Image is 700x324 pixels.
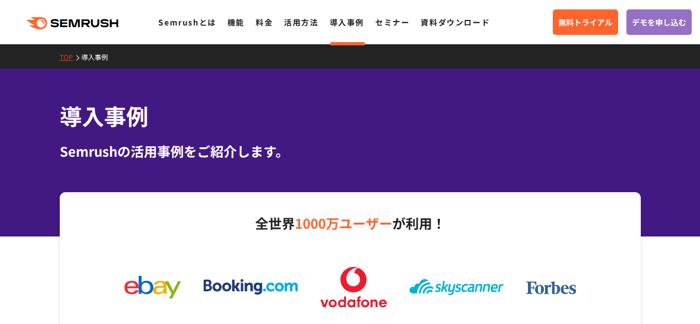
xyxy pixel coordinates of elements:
[81,52,116,61] a: 導入事例
[113,212,587,235] p: 全世界 が利用！
[204,279,298,295] img: booking
[526,281,576,295] img: forbes
[632,16,686,28] span: デモを申し込む
[320,267,387,307] img: vodafone
[553,9,618,35] a: 無料トライアル
[626,9,692,35] a: デモを申し込む
[125,276,181,299] img: ebay
[256,17,273,28] a: 料金
[330,17,364,28] a: 導入事例
[558,16,613,28] span: 無料トライアル
[421,17,490,28] a: 資料ダウンロード
[60,52,81,61] a: TOP
[409,279,504,295] img: skyscanner
[60,100,641,132] h1: 導入事例
[158,17,216,28] a: Semrushとは
[295,213,392,233] span: 1000万ユーザー
[60,141,641,161] div: Semrushの活用事例をご紹介します。
[375,17,409,28] a: セミナー
[284,17,318,28] a: 活用方法
[227,17,245,28] a: 機能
